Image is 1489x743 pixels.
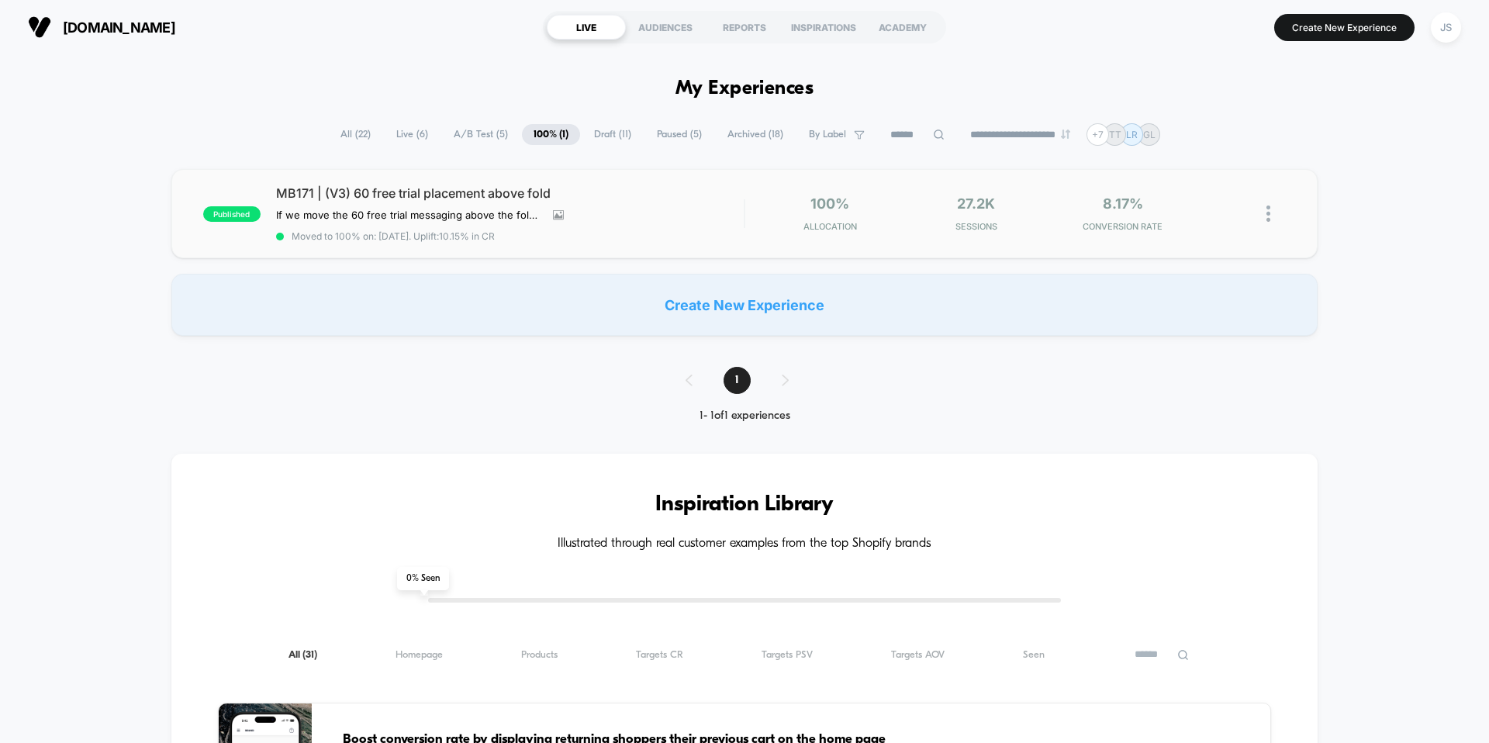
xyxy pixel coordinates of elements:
div: AUDIENCES [626,15,705,40]
div: 1 - 1 of 1 experiences [670,410,820,423]
span: Paused ( 5 ) [645,124,713,145]
span: All ( 22 ) [329,124,382,145]
span: Targets AOV [891,649,945,661]
span: CONVERSION RATE [1053,221,1192,232]
span: Sessions [907,221,1046,232]
div: LIVE [547,15,626,40]
span: Targets CR [636,649,683,661]
span: 27.2k [957,195,995,212]
div: ACADEMY [863,15,942,40]
span: Seen [1023,649,1045,661]
span: By Label [809,129,846,140]
span: 100% ( 1 ) [522,124,580,145]
span: Archived ( 18 ) [716,124,795,145]
div: + 7 [1087,123,1109,146]
span: ( 31 ) [302,650,317,660]
span: Moved to 100% on: [DATE] . Uplift: 10.15% in CR [292,230,495,242]
p: GL [1143,129,1156,140]
span: If we move the 60 free trial messaging above the fold for mobile,then conversions will increase,b... [276,209,541,221]
span: 100% [810,195,849,212]
span: Homepage [396,649,443,661]
span: Targets PSV [762,649,813,661]
img: end [1061,130,1070,139]
span: All [288,649,317,661]
div: Create New Experience [171,274,1318,336]
h4: Illustrated through real customer examples from the top Shopify brands [218,537,1271,551]
span: 0 % Seen [397,567,449,590]
p: LR [1126,129,1138,140]
span: Allocation [803,221,857,232]
img: Visually logo [28,16,51,39]
p: TT [1109,129,1121,140]
img: close [1266,206,1270,222]
div: INSPIRATIONS [784,15,863,40]
span: [DOMAIN_NAME] [63,19,175,36]
span: MB171 | (V3) 60 free trial placement above fold [276,185,744,201]
h1: My Experiences [675,78,814,100]
span: published [203,206,261,222]
button: [DOMAIN_NAME] [23,15,180,40]
button: JS [1426,12,1466,43]
span: A/B Test ( 5 ) [442,124,520,145]
h3: Inspiration Library [218,492,1271,517]
div: REPORTS [705,15,784,40]
span: Live ( 6 ) [385,124,440,145]
span: Draft ( 11 ) [582,124,643,145]
span: 8.17% [1103,195,1143,212]
span: 1 [724,367,751,394]
div: JS [1431,12,1461,43]
span: Products [521,649,558,661]
button: Create New Experience [1274,14,1415,41]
